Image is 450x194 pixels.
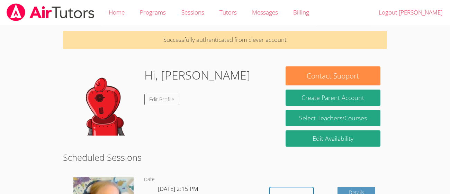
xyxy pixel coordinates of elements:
span: Messages [252,8,278,16]
img: airtutors_banner-c4298cdbf04f3fff15de1276eac7730deb9818008684d7c2e4769d2f7ddbe033.png [6,3,95,21]
img: default.png [70,66,139,136]
h1: Hi, [PERSON_NAME] [144,66,250,84]
a: Select Teachers/Courses [286,110,381,126]
p: Successfully authenticated from clever account [63,31,387,49]
a: Edit Availability [286,130,381,147]
h2: Scheduled Sessions [63,151,387,164]
span: [DATE] 2:15 PM [158,185,198,193]
button: Create Parent Account [286,90,381,106]
a: Edit Profile [144,94,180,105]
button: Contact Support [286,66,381,85]
dt: Date [144,175,155,184]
